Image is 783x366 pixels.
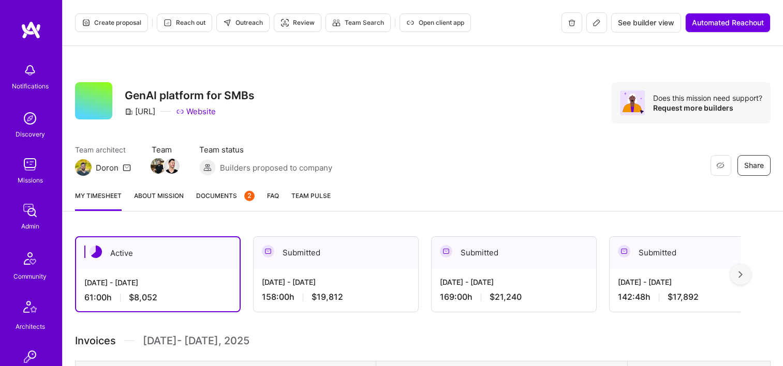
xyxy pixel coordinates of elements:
img: teamwork [20,154,40,175]
button: See builder view [611,13,681,33]
span: Outreach [223,18,263,27]
i: icon Targeter [280,19,289,27]
i: icon Mail [123,163,131,172]
div: Does this mission need support? [653,93,762,103]
img: logo [21,21,41,39]
div: [URL] [125,106,155,117]
div: Architects [16,321,45,332]
span: Automated Reachout [692,18,764,28]
button: Review [274,13,321,32]
h3: GenAI platform for SMBs [125,89,255,102]
span: Share [744,160,764,171]
span: Builders proposed to company [220,162,332,173]
span: $21,240 [490,292,522,302]
span: Invoices [75,333,116,348]
div: Doron [96,162,119,173]
div: [DATE] - [DATE] [262,277,410,287]
div: [DATE] - [DATE] [618,277,766,287]
span: $17,892 [668,292,699,302]
a: Website [176,106,216,117]
span: Team Pulse [291,192,331,200]
div: 61:00 h [84,292,231,303]
div: 169:00 h [440,292,588,302]
img: Builders proposed to company [199,159,216,176]
img: Team Architect [75,159,92,176]
span: See builder view [618,18,674,28]
div: 158:00 h [262,292,410,302]
img: Avatar [620,90,645,115]
img: bell [20,60,40,81]
span: Create proposal [82,18,141,27]
div: [DATE] - [DATE] [440,277,588,287]
button: Create proposal [75,13,148,32]
i: icon Proposal [82,19,90,27]
img: discovery [20,108,40,129]
a: Team Pulse [291,190,331,211]
span: Team architect [75,144,131,155]
div: Submitted [432,237,596,268]
button: Outreach [216,13,270,32]
img: Team Member Avatar [164,158,180,174]
img: Community [18,246,42,271]
span: Open client app [406,18,464,27]
a: Team Member Avatar [152,157,165,175]
span: $8,052 [129,292,157,303]
div: Submitted [610,237,774,268]
button: Automated Reachout [685,13,771,33]
img: Submitted [262,245,274,257]
span: Review [280,18,315,27]
button: Open client app [400,13,471,32]
img: Architects [18,296,42,321]
div: Admin [21,221,39,232]
a: Documents2 [196,190,255,211]
span: Team status [199,144,332,155]
button: Reach out [157,13,212,32]
div: 142:48 h [618,292,766,302]
div: 2 [244,191,255,201]
div: Active [76,237,240,269]
i: icon CompanyGray [125,108,133,116]
img: Team Member Avatar [151,158,166,174]
img: Active [90,246,102,258]
img: admin teamwork [20,200,40,221]
a: My timesheet [75,190,122,211]
img: right [738,271,743,278]
div: Notifications [12,81,49,91]
span: Team [152,144,179,155]
img: Submitted [440,245,452,257]
div: [DATE] - [DATE] [84,277,231,288]
div: Missions [18,175,43,186]
button: Share [737,155,771,176]
span: [DATE] - [DATE] , 2025 [143,333,249,348]
div: Community [13,271,47,282]
i: icon EyeClosed [716,161,725,170]
span: Documents [196,190,255,201]
div: Request more builders [653,103,762,113]
a: Team Member Avatar [165,157,179,175]
a: About Mission [134,190,184,211]
span: Reach out [164,18,205,27]
a: FAQ [267,190,279,211]
img: Submitted [618,245,630,257]
span: Team Search [332,18,384,27]
span: $19,812 [312,292,343,302]
div: Discovery [16,129,45,140]
div: Submitted [254,237,418,268]
button: Team Search [326,13,391,32]
img: Divider [124,333,135,348]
